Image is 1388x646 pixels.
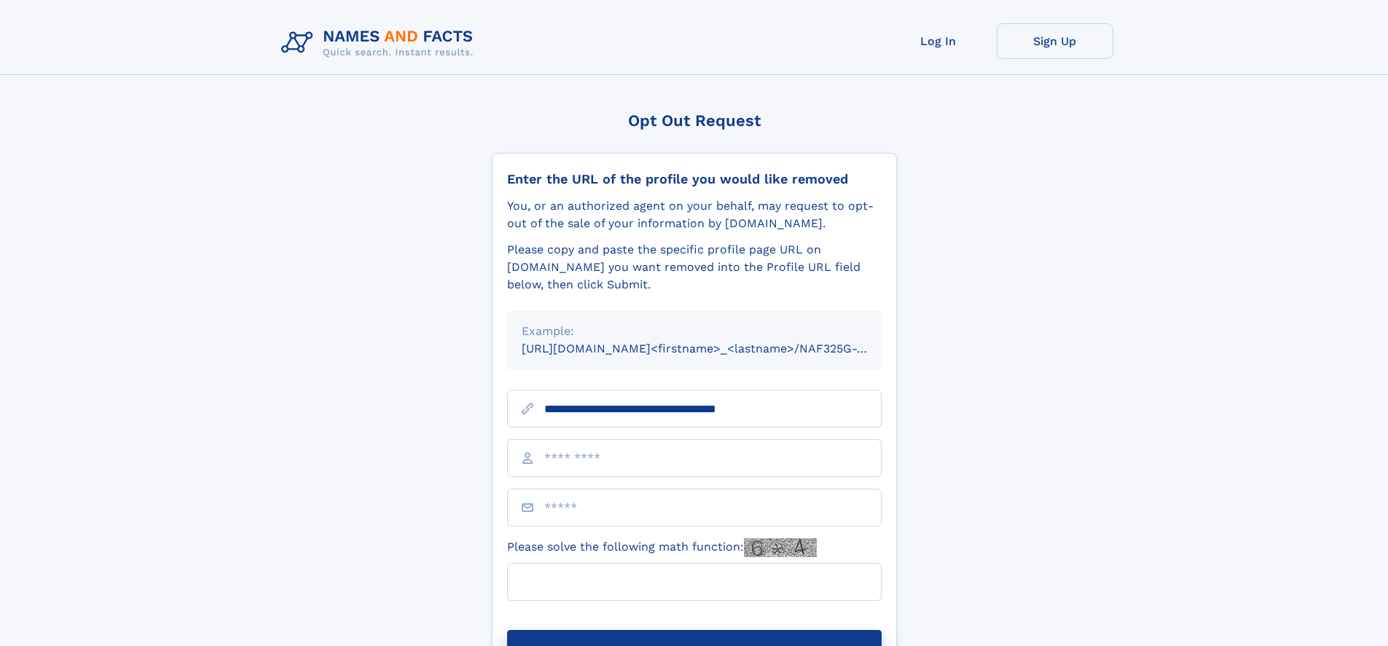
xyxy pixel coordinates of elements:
label: Please solve the following math function: [507,538,817,557]
a: Sign Up [997,23,1113,59]
img: Logo Names and Facts [275,23,485,63]
div: Enter the URL of the profile you would like removed [507,171,882,187]
div: Please copy and paste the specific profile page URL on [DOMAIN_NAME] you want removed into the Pr... [507,241,882,294]
div: Opt Out Request [492,111,897,130]
small: [URL][DOMAIN_NAME]<firstname>_<lastname>/NAF325G-xxxxxxxx [522,342,909,355]
div: You, or an authorized agent on your behalf, may request to opt-out of the sale of your informatio... [507,197,882,232]
div: Example: [522,323,867,340]
a: Log In [880,23,997,59]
